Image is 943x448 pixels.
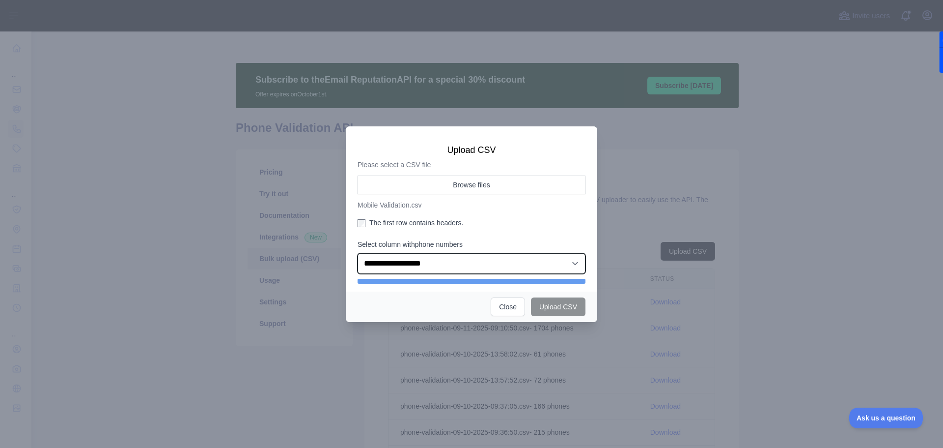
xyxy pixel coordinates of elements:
button: Close [491,298,525,316]
p: Mobile Validation.csv [358,200,585,210]
iframe: Toggle Customer Support [849,408,923,428]
h3: Upload CSV [358,144,585,156]
button: Browse files [358,176,585,194]
button: Upload CSV [531,298,585,316]
p: Please select a CSV file [358,160,585,170]
label: The first row contains headers. [358,218,585,228]
label: Select column with phone numbers [358,239,585,249]
input: The first row contains headers. [358,219,365,227]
